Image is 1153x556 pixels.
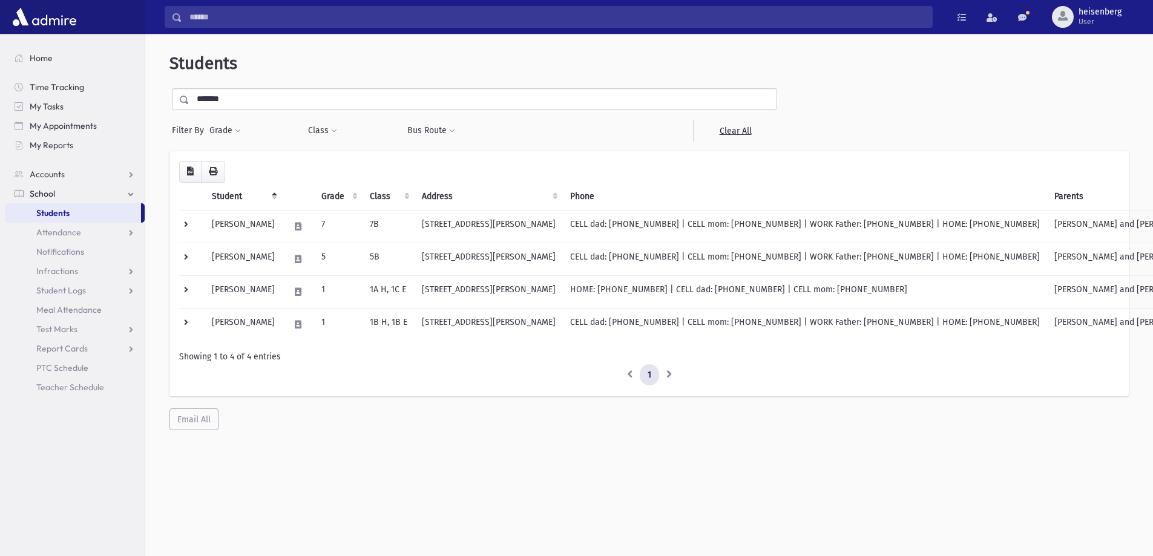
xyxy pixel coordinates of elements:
span: Attendance [36,227,81,238]
td: 5 [314,243,363,275]
td: [PERSON_NAME] [205,308,282,341]
button: CSV [179,161,202,183]
td: [STREET_ADDRESS][PERSON_NAME] [415,210,563,243]
span: PTC Schedule [36,362,88,373]
a: Students [5,203,141,223]
a: Home [5,48,145,68]
td: CELL dad: [PHONE_NUMBER] | CELL mom: [PHONE_NUMBER] | WORK Father: [PHONE_NUMBER] | HOME: [PHONE_... [563,308,1047,341]
th: Grade: activate to sort column ascending [314,183,363,211]
span: heisenberg [1079,7,1122,17]
td: 1 [314,308,363,341]
span: My Tasks [30,101,64,112]
td: 7 [314,210,363,243]
span: Student Logs [36,285,86,296]
td: CELL dad: [PHONE_NUMBER] | CELL mom: [PHONE_NUMBER] | WORK Father: [PHONE_NUMBER] | HOME: [PHONE_... [563,210,1047,243]
button: Grade [209,120,241,142]
a: Attendance [5,223,145,242]
th: Class: activate to sort column ascending [363,183,415,211]
td: [STREET_ADDRESS][PERSON_NAME] [415,243,563,275]
a: Accounts [5,165,145,184]
a: Infractions [5,261,145,281]
span: Infractions [36,266,78,276]
button: Class [307,120,338,142]
span: Home [30,53,53,64]
a: School [5,184,145,203]
a: Test Marks [5,319,145,339]
td: 5B [363,243,415,275]
span: Report Cards [36,343,88,354]
a: Time Tracking [5,77,145,97]
span: School [30,188,55,199]
img: AdmirePro [10,5,79,29]
span: Meal Attendance [36,304,102,315]
a: Teacher Schedule [5,378,145,397]
td: 1 [314,275,363,308]
div: Showing 1 to 4 of 4 entries [179,350,1119,363]
a: My Appointments [5,116,145,136]
td: [PERSON_NAME] [205,275,282,308]
a: Student Logs [5,281,145,300]
span: Students [169,53,237,73]
a: Notifications [5,242,145,261]
td: 7B [363,210,415,243]
th: Phone [563,183,1047,211]
th: Student: activate to sort column descending [205,183,282,211]
td: 1B H, 1B E [363,308,415,341]
button: Bus Route [407,120,456,142]
td: [PERSON_NAME] [205,243,282,275]
button: Print [201,161,225,183]
a: Meal Attendance [5,300,145,319]
td: [STREET_ADDRESS][PERSON_NAME] [415,275,563,308]
a: My Reports [5,136,145,155]
span: My Appointments [30,120,97,131]
span: My Reports [30,140,73,151]
a: Report Cards [5,339,145,358]
th: Address: activate to sort column ascending [415,183,563,211]
span: User [1079,17,1122,27]
td: HOME: [PHONE_NUMBER] | CELL dad: [PHONE_NUMBER] | CELL mom: [PHONE_NUMBER] [563,275,1047,308]
span: Filter By [172,124,209,137]
span: Teacher Schedule [36,382,104,393]
td: CELL dad: [PHONE_NUMBER] | CELL mom: [PHONE_NUMBER] | WORK Father: [PHONE_NUMBER] | HOME: [PHONE_... [563,243,1047,275]
span: Time Tracking [30,82,84,93]
a: Clear All [693,120,777,142]
td: [STREET_ADDRESS][PERSON_NAME] [415,308,563,341]
span: Notifications [36,246,84,257]
span: Accounts [30,169,65,180]
span: Test Marks [36,324,77,335]
td: 1A H, 1C E [363,275,415,308]
input: Search [182,6,932,28]
button: Email All [169,408,218,430]
td: [PERSON_NAME] [205,210,282,243]
span: Students [36,208,70,218]
a: PTC Schedule [5,358,145,378]
a: 1 [640,364,659,386]
a: My Tasks [5,97,145,116]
